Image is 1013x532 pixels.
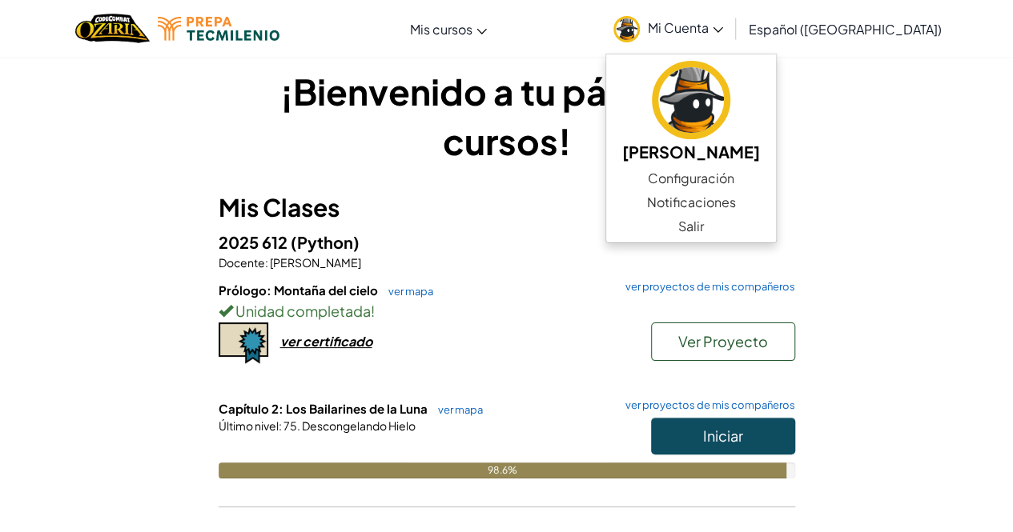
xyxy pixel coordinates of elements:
a: [PERSON_NAME] [606,58,776,166]
button: Iniciar [651,418,795,454]
a: Configuración [606,166,776,190]
span: Mi Cuenta [648,19,723,36]
a: ver mapa [380,285,433,298]
a: Español ([GEOGRAPHIC_DATA]) [741,7,950,50]
a: ver proyectos de mis compañeros [617,282,795,292]
img: Home [75,12,150,45]
a: Ozaria by CodeCombat logo [75,12,150,45]
span: 2025 612 [219,232,291,252]
div: ver certificado [280,333,372,350]
span: : [265,255,268,270]
img: certificate-icon.png [219,322,268,364]
span: Descongelando Hielo [300,418,416,433]
span: Docente [219,255,265,270]
span: ! [371,302,375,320]
span: Último nivel [219,418,279,433]
span: Prólogo: Montaña del cielo [219,282,380,298]
img: avatar [652,61,730,139]
span: : [279,418,282,433]
img: Tecmilenio logo [158,17,279,41]
a: Mis cursos [402,7,495,50]
span: Capítulo 2: Los Bailarines de la Luna [219,401,430,416]
div: 98.6% [219,462,787,478]
a: ver certificado [219,333,372,350]
span: [PERSON_NAME] [268,255,361,270]
span: Notificaciones [647,193,736,212]
span: (Python) [291,232,360,252]
a: ver proyectos de mis compañeros [617,400,795,410]
span: Iniciar [703,426,743,445]
span: Mis cursos [410,21,472,38]
a: ver mapa [430,403,483,416]
h1: ¡Bienvenido a tu página de cursos! [219,66,795,166]
span: Unidad completada [233,302,371,320]
button: Ver Proyecto [651,322,795,361]
h5: [PERSON_NAME] [622,139,760,164]
span: Ver Proyecto [678,332,768,350]
h3: Mis Clases [219,190,795,226]
a: Salir [606,214,776,238]
img: avatar [613,16,640,42]
a: Mi Cuenta [605,3,731,54]
span: 75. [282,418,300,433]
a: Notificaciones [606,190,776,214]
span: Español ([GEOGRAPHIC_DATA]) [749,21,942,38]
